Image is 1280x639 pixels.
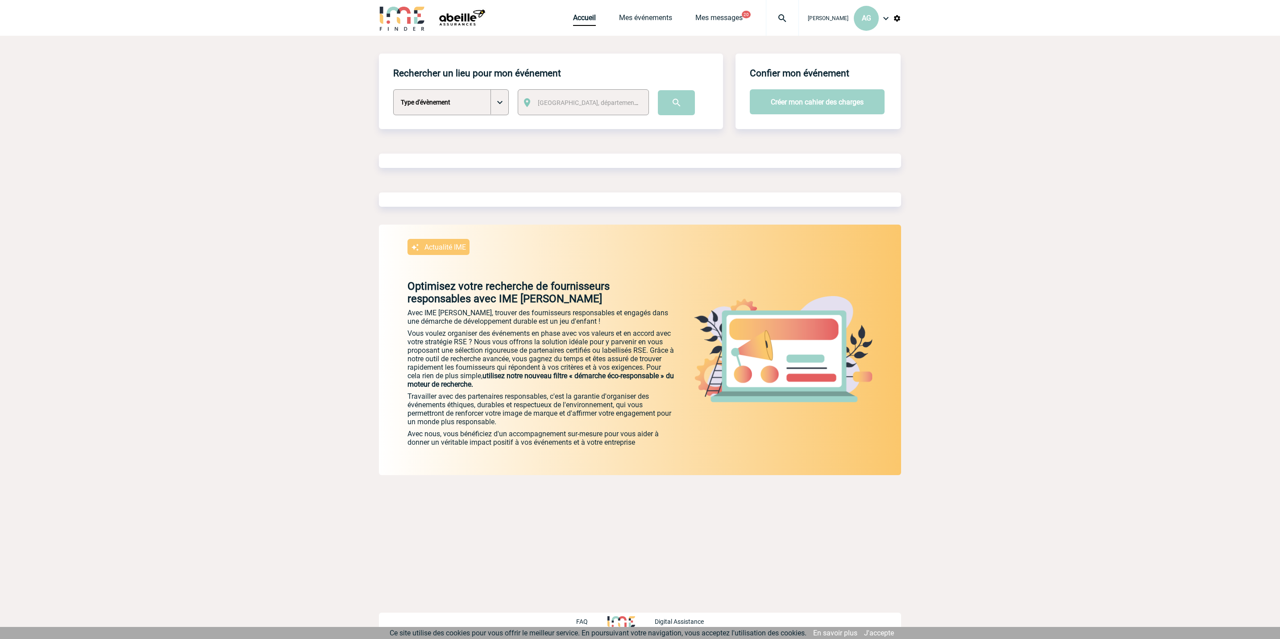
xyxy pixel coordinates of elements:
p: Vous voulez organiser des événements en phase avec vos valeurs et en accord avec votre stratégie ... [407,329,675,388]
img: http://www.idealmeetingsevents.fr/ [607,616,635,627]
h4: Confier mon événement [750,68,849,79]
a: Accueil [573,13,596,26]
span: utilisez notre nouveau filtre « démarche éco-responsable » du moteur de recherche. [407,372,674,388]
p: Avec nous, vous bénéficiez d'un accompagnement sur-mesure pour vous aider à donner un véritable i... [407,430,675,475]
a: Mes messages [695,13,743,26]
p: Optimisez votre recherche de fournisseurs responsables avec IME [PERSON_NAME] [379,280,675,305]
a: Mes événements [619,13,672,26]
a: FAQ [576,617,607,625]
span: AG [862,14,871,22]
p: Avec IME [PERSON_NAME], trouver des fournisseurs responsables et engagés dans une démarche de dév... [407,309,675,326]
input: Submit [658,90,695,115]
img: IME-Finder [379,5,425,31]
button: 20 [742,11,751,18]
p: Digital Assistance [655,618,704,625]
h4: Rechercher un lieu pour mon événement [393,68,561,79]
span: [PERSON_NAME] [808,15,848,21]
p: FAQ [576,618,588,625]
p: Actualité IME [424,243,466,251]
a: J'accepte [864,629,894,637]
span: Ce site utilise des cookies pour vous offrir le meilleur service. En poursuivant votre navigation... [390,629,806,637]
p: Travailler avec des partenaires responsables, c'est la garantie d'organiser des événements éthiqu... [407,392,675,426]
a: En savoir plus [813,629,857,637]
img: actu.png [694,296,873,402]
button: Créer mon cahier des charges [750,89,885,114]
span: [GEOGRAPHIC_DATA], département, région... [538,99,662,106]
